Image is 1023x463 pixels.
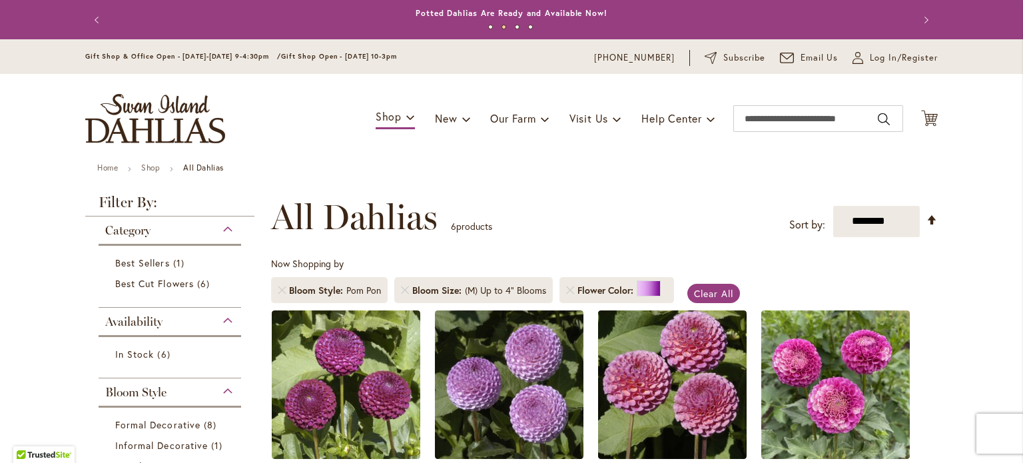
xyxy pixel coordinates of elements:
strong: All Dahlias [183,163,224,173]
strong: Filter By: [85,195,254,217]
a: Remove Bloom Size (M) Up to 4" Blooms [401,286,409,294]
img: DOT COM [272,310,420,459]
span: Log In/Register [870,51,938,65]
span: Now Shopping by [271,257,344,270]
label: Sort by: [789,213,825,237]
span: Visit Us [569,111,608,125]
button: 3 of 4 [515,25,519,29]
span: Our Farm [490,111,535,125]
span: Flower Color [577,284,637,297]
a: Subscribe [705,51,765,65]
span: Subscribe [723,51,765,65]
a: Remove Flower Color Purple [566,286,574,294]
img: KOKO PUFF [598,310,747,459]
a: Shop [141,163,160,173]
img: La Dee Da [761,310,910,459]
button: 2 of 4 [502,25,506,29]
a: Log In/Register [852,51,938,65]
button: 1 of 4 [488,25,493,29]
a: La Dee Da [761,449,910,462]
a: [PHONE_NUMBER] [594,51,675,65]
a: Potted Dahlias Are Ready and Available Now! [416,8,607,18]
a: In Stock 6 [115,347,228,361]
span: Gift Shop Open - [DATE] 10-3pm [281,52,397,61]
a: Best Sellers [115,256,228,270]
span: 6 [197,276,213,290]
span: Clear All [694,287,733,300]
div: (M) Up to 4" Blooms [465,284,546,297]
span: Bloom Size [412,284,465,297]
button: Previous [85,7,112,33]
img: FRANK HOLMES [435,310,583,459]
div: Pom Pon [346,284,381,297]
span: All Dahlias [271,197,438,237]
a: Clear All [687,284,740,303]
span: Bloom Style [289,284,346,297]
a: store logo [85,94,225,143]
button: Next [911,7,938,33]
a: Formal Decorative 8 [115,418,228,432]
a: Remove Bloom Style Pom Pon [278,286,286,294]
span: New [435,111,457,125]
span: Best Sellers [115,256,170,269]
span: 6 [157,347,173,361]
a: Home [97,163,118,173]
a: Email Us [780,51,839,65]
span: Shop [376,109,402,123]
span: Best Cut Flowers [115,277,194,290]
a: Best Cut Flowers [115,276,228,290]
span: Bloom Style [105,385,167,400]
span: 1 [173,256,188,270]
span: Informal Decorative [115,439,208,452]
span: 8 [204,418,220,432]
span: In Stock [115,348,154,360]
span: Formal Decorative [115,418,200,431]
span: Gift Shop & Office Open - [DATE]-[DATE] 9-4:30pm / [85,52,281,61]
iframe: Launch Accessibility Center [10,416,47,453]
a: Informal Decorative 1 [115,438,228,452]
button: 4 of 4 [528,25,533,29]
p: products [451,216,492,237]
span: 6 [451,220,456,232]
span: Help Center [641,111,702,125]
a: KOKO PUFF [598,449,747,462]
a: FRANK HOLMES [435,449,583,462]
span: 1 [211,438,226,452]
a: DOT COM [272,449,420,462]
span: Availability [105,314,163,329]
span: Category [105,223,151,238]
span: Email Us [801,51,839,65]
